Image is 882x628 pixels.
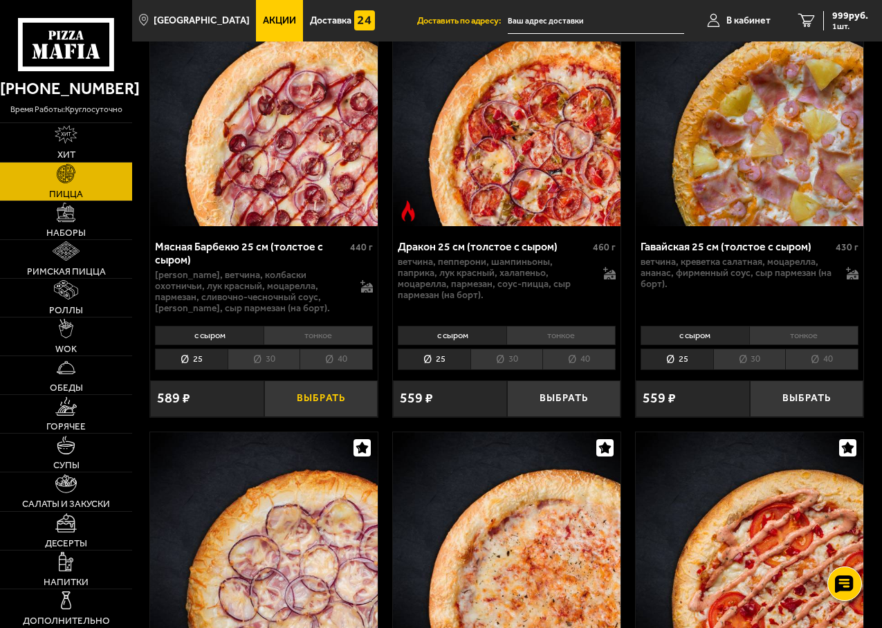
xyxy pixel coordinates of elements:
span: Салаты и закуски [22,499,110,509]
button: Выбрать [750,380,864,417]
img: Острое блюдо [398,201,419,221]
li: 30 [713,349,786,370]
li: 30 [470,349,543,370]
span: Доставить по адресу: [417,17,508,26]
p: ветчина, пепперони, шампиньоны, паприка, лук красный, халапеньо, моцарелла, пармезан, соус-пицца,... [398,257,594,301]
span: Напитки [44,578,89,587]
span: Дополнительно [23,616,110,626]
span: Доставка [310,16,351,26]
img: 15daf4d41897b9f0e9f617042186c801.svg [354,10,375,31]
span: Обеды [50,383,83,393]
li: с сыром [398,326,506,345]
span: Десерты [45,539,87,548]
span: Хит [57,150,75,160]
div: Дракон 25 см (толстое с сыром) [398,240,589,253]
span: Роллы [49,306,83,315]
button: Выбрать [264,380,378,417]
li: с сыром [641,326,749,345]
li: 30 [228,349,300,370]
span: Наборы [46,228,86,238]
span: Супы [53,461,80,470]
span: [GEOGRAPHIC_DATA] [154,16,250,26]
li: с сыром [155,326,264,345]
span: улица Бабушкина, 100, подъезд 3 [508,8,684,34]
span: В кабинет [726,16,771,26]
input: Ваш адрес доставки [508,8,684,34]
li: тонкое [264,326,373,345]
span: 430 г [836,241,858,253]
span: 460 г [593,241,616,253]
span: 589 ₽ [157,391,190,405]
span: 559 ₽ [643,391,676,405]
div: Мясная Барбекю 25 см (толстое с сыром) [155,240,347,266]
p: [PERSON_NAME], ветчина, колбаски охотничьи, лук красный, моцарелла, пармезан, сливочно-чесночный ... [155,270,351,314]
li: тонкое [749,326,858,345]
span: 1 шт. [832,22,868,30]
div: Гавайская 25 см (толстое с сыром) [641,240,832,253]
span: WOK [55,344,77,354]
li: 25 [641,349,713,370]
li: 25 [398,349,470,370]
li: тонкое [506,326,616,345]
li: 40 [300,349,373,370]
span: 999 руб. [832,11,868,21]
li: 40 [785,349,858,370]
span: Пицца [49,190,83,199]
span: Акции [263,16,296,26]
li: 40 [542,349,616,370]
li: 25 [155,349,228,370]
p: ветчина, креветка салатная, моцарелла, ананас, фирменный соус, сыр пармезан (на борт). [641,257,837,290]
span: 440 г [350,241,373,253]
span: Горячее [46,422,86,432]
span: 559 ₽ [400,391,433,405]
button: Выбрать [507,380,621,417]
span: Римская пицца [27,267,106,277]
